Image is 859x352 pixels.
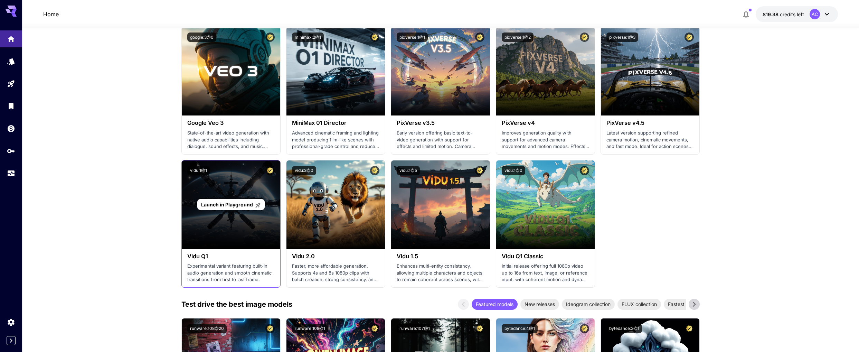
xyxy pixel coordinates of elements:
[520,299,559,310] div: New releases
[187,166,210,175] button: vidu:1@1
[606,130,694,150] p: Latest version supporting refined camera motion, cinematic movements, and fast mode. Ideal for ac...
[397,120,484,126] h3: PixVerse v3.5
[391,160,490,249] img: alt
[502,324,538,333] button: bytedance:4@1
[187,33,216,42] button: google:3@0
[502,253,589,260] h3: Vidu Q1 Classic
[391,27,490,115] img: alt
[606,120,694,126] h3: PixVerse v4.5
[181,299,292,309] p: Test drive the best image models
[562,300,615,308] span: Ideogram collection
[580,324,589,333] button: Certified Model – Vetted for best performance and includes a commercial license.
[292,130,379,150] p: Advanced cinematic framing and lighting model producing film-like scenes with professional-grade ...
[370,33,379,42] button: Certified Model – Vetted for best performance and includes a commercial license.
[182,27,280,115] img: alt
[780,11,804,17] span: credits left
[7,33,15,41] div: Home
[370,324,379,333] button: Certified Model – Vetted for best performance and includes a commercial license.
[472,300,518,308] span: Featured models
[187,120,275,126] h3: Google Veo 3
[7,169,15,178] div: Usage
[397,33,428,42] button: pixverse:1@1
[7,336,16,345] button: Expand sidebar
[7,318,15,326] div: Settings
[502,120,589,126] h3: PixVerse v4
[7,102,15,110] div: Library
[265,166,275,175] button: Certified Model – Vetted for best performance and includes a commercial license.
[502,263,589,283] p: Initial release offering full 1080p video up to 16s from text, image, or reference input, with co...
[201,202,253,207] span: Launch in Playground
[502,166,525,175] button: vidu:1@0
[187,324,227,333] button: runware:108@20
[187,263,275,283] p: Experimental variant featuring built-in audio generation and smooth cinematic transitions from fi...
[43,10,59,18] nav: breadcrumb
[502,33,534,42] button: pixverse:1@2
[580,166,589,175] button: Certified Model – Vetted for best performance and includes a commercial license.
[664,299,706,310] div: Fastest models
[397,130,484,150] p: Early version offering basic text-to-video generation with support for effects and limited motion...
[810,9,820,19] div: AC
[7,124,15,133] div: Wallet
[763,11,804,18] div: $19.38035
[370,166,379,175] button: Certified Model – Vetted for best performance and includes a commercial license.
[292,166,316,175] button: vidu:2@0
[7,57,15,66] div: Models
[617,300,661,308] span: FLUX collection
[472,299,518,310] div: Featured models
[496,27,595,115] img: alt
[197,199,265,210] a: Launch in Playground
[601,27,699,115] img: alt
[265,33,275,42] button: Certified Model – Vetted for best performance and includes a commercial license.
[292,33,324,42] button: minimax:2@1
[292,324,328,333] button: runware:108@1
[475,33,484,42] button: Certified Model – Vetted for best performance and includes a commercial license.
[756,6,838,22] button: $19.38035AC
[475,166,484,175] button: Certified Model – Vetted for best performance and includes a commercial license.
[496,160,595,249] img: alt
[606,33,638,42] button: pixverse:1@3
[292,253,379,260] h3: Vidu 2.0
[7,147,15,155] div: API Keys
[43,10,59,18] a: Home
[397,166,420,175] button: vidu:1@5
[7,80,15,88] div: Playground
[292,263,379,283] p: Faster, more affordable generation. Supports 4s and 8s 1080p clips with batch creation, strong co...
[685,324,694,333] button: Certified Model – Vetted for best performance and includes a commercial license.
[580,33,589,42] button: Certified Model – Vetted for best performance and includes a commercial license.
[617,299,661,310] div: FLUX collection
[187,130,275,150] p: State-of-the-art video generation with native audio capabilities including dialogue, sound effect...
[562,299,615,310] div: Ideogram collection
[397,324,433,333] button: runware:107@1
[606,324,642,333] button: bytedance:3@1
[187,253,275,260] h3: Vidu Q1
[475,324,484,333] button: Certified Model – Vetted for best performance and includes a commercial license.
[397,263,484,283] p: Enhances multi-entity consistency, allowing multiple characters and objects to remain coherent ac...
[502,130,589,150] p: Improves generation quality with support for advanced camera movements and motion modes. Effects ...
[685,33,694,42] button: Certified Model – Vetted for best performance and includes a commercial license.
[265,324,275,333] button: Certified Model – Vetted for best performance and includes a commercial license.
[286,160,385,249] img: alt
[292,120,379,126] h3: MiniMax 01 Director
[664,300,706,308] span: Fastest models
[397,253,484,260] h3: Vidu 1.5
[763,11,780,17] span: $19.38
[520,300,559,308] span: New releases
[286,27,385,115] img: alt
